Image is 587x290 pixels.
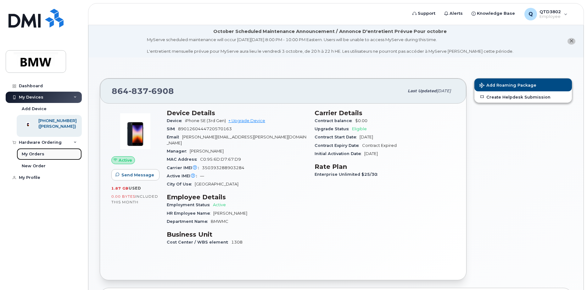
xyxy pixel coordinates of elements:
[195,182,238,186] span: [GEOGRAPHIC_DATA]
[315,163,455,170] h3: Rate Plan
[121,172,154,178] span: Send Message
[129,186,141,191] span: used
[479,83,536,89] span: Add Roaming Package
[315,143,362,148] span: Contract Expiry Date
[231,240,243,244] span: 1308
[167,240,231,244] span: Cost Center / WBS element
[129,86,148,96] span: 837
[211,219,228,224] span: BMWMC
[167,149,190,153] span: Manager
[315,172,381,177] span: Enterprise Unlimited $25/30
[408,89,437,93] span: Last updated
[200,174,204,178] span: —
[167,109,307,117] h3: Device Details
[167,231,307,238] h3: Business Unit
[213,211,247,216] span: [PERSON_NAME]
[315,109,455,117] h3: Carrier Details
[560,263,582,285] iframe: Messenger Launcher
[228,118,265,123] a: + Upgrade Device
[167,126,178,131] span: SIM
[167,135,306,145] span: [PERSON_NAME][EMAIL_ADDRESS][PERSON_NAME][DOMAIN_NAME]
[167,182,195,186] span: City Of Use
[111,194,135,199] span: 0.00 Bytes
[167,219,211,224] span: Department Name
[167,211,213,216] span: HR Employee Name
[178,126,232,131] span: 8901260444720570163
[167,118,185,123] span: Device
[111,186,129,191] span: 1.87 GB
[364,151,378,156] span: [DATE]
[362,143,397,148] span: Contract Expired
[315,151,364,156] span: Initial Activation Date
[111,194,158,204] span: included this month
[167,135,182,139] span: Email
[167,165,202,170] span: Carrier IMEI
[119,157,132,163] span: Active
[190,149,224,153] span: [PERSON_NAME]
[167,193,307,201] h3: Employee Details
[474,78,572,91] button: Add Roaming Package
[352,126,367,131] span: Eligible
[167,157,200,162] span: MAC Address
[315,135,360,139] span: Contract Start Date
[202,165,244,170] span: 350393288903284
[213,28,447,35] div: October Scheduled Maintenance Announcement / Annonce D'entretient Prévue Pour octobre
[148,86,174,96] span: 6908
[200,157,241,162] span: C0:95:6D:D7:67:D9
[355,118,367,123] span: $0.00
[567,38,575,45] button: close notification
[437,89,451,93] span: [DATE]
[360,135,373,139] span: [DATE]
[213,202,226,207] span: Active
[112,86,174,96] span: 864
[116,112,154,150] img: image20231002-3703462-1angbar.jpeg
[111,169,159,180] button: Send Message
[185,118,226,123] span: iPhone SE (3rd Gen)
[315,126,352,131] span: Upgrade Status
[315,118,355,123] span: Contract balance
[474,91,572,103] a: Create Helpdesk Submission
[167,174,200,178] span: Active IMEI
[147,37,513,54] div: MyServe scheduled maintenance will occur [DATE][DATE] 8:00 PM - 10:00 PM Eastern. Users will be u...
[167,202,213,207] span: Employment Status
